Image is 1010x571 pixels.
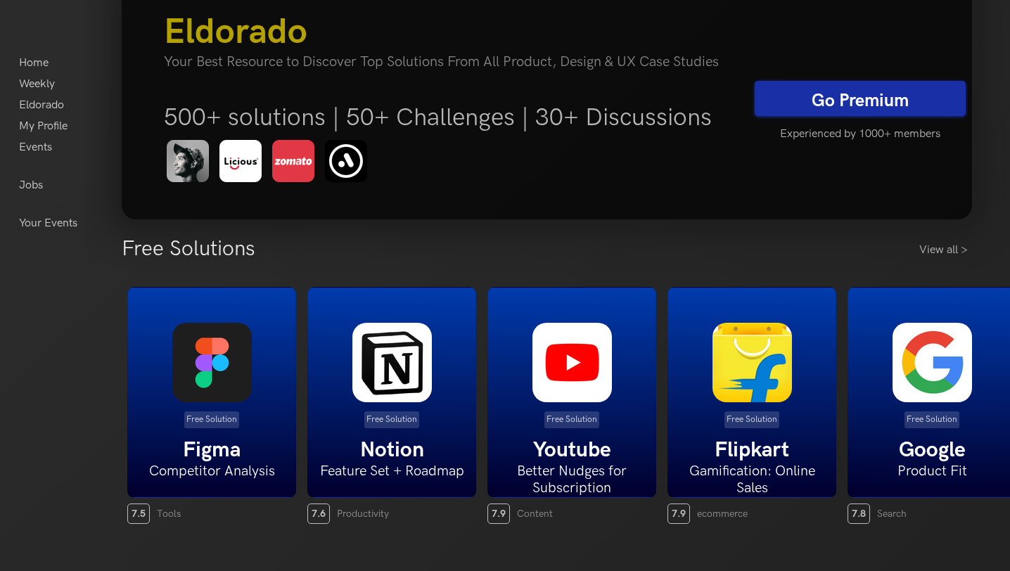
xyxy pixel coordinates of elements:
a: Weekly [19,74,55,95]
p: Free Solution [724,411,779,428]
a: Events [19,137,52,158]
a: Jobs [19,175,43,196]
span: 7.9 [487,503,510,524]
a: My Profile [19,116,68,137]
h6: Feature Set + Roadmap [308,463,475,480]
h6: Better Nudges for Subscription [488,463,656,496]
a: Free Solution Youtube Better Nudges for Subscription 7.9 Content [487,287,656,524]
h4: Your Best Resource to Discover Top Solutions From All Product, Design & UX Case Studies [164,53,733,70]
h5: 500+ solutions | 50+ Challenges | 30+ Discussions [164,103,733,132]
span: Search [877,508,907,520]
h3: Eldorado [164,11,733,53]
p: Free Solution [184,411,239,428]
h5: Figma [128,437,295,463]
span: 7.6 [307,503,330,524]
span: 7.5 [127,503,150,524]
h5: Experienced by 1000+ members [755,120,966,149]
a: Free Solution Notion Feature Set + Roadmap 7.6 Productivity [307,287,476,524]
img: eldorado-banner-1.png [164,138,376,186]
p: Free Solution [364,411,419,428]
a: Eldorado [19,95,64,116]
span: Tools [157,508,181,520]
a: Your Events [19,213,77,234]
a: View all > [919,242,972,259]
a: Free Solution Flipkart Gamification: Online Sales 7.9 ecommerce [667,287,836,524]
h5: Notion [308,437,475,463]
h3: Free Solutions [122,236,255,262]
h6: Competitor Analysis [128,463,295,480]
h5: Flipkart [668,437,836,463]
a: Home [19,53,49,74]
span: 7.8 [848,503,870,524]
p: Free Solution [544,411,599,428]
a: Go Premium [755,81,966,116]
p: Free Solution [904,411,959,428]
h5: Youtube [488,437,656,463]
span: Content [517,508,553,520]
h6: Gamification: Online Sales [668,463,836,496]
span: Productivity [337,508,389,520]
a: Free Solution Figma Competitor Analysis 7.5 Tools [127,287,296,524]
span: 7.9 [667,503,690,524]
span: ecommerce [697,508,748,520]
